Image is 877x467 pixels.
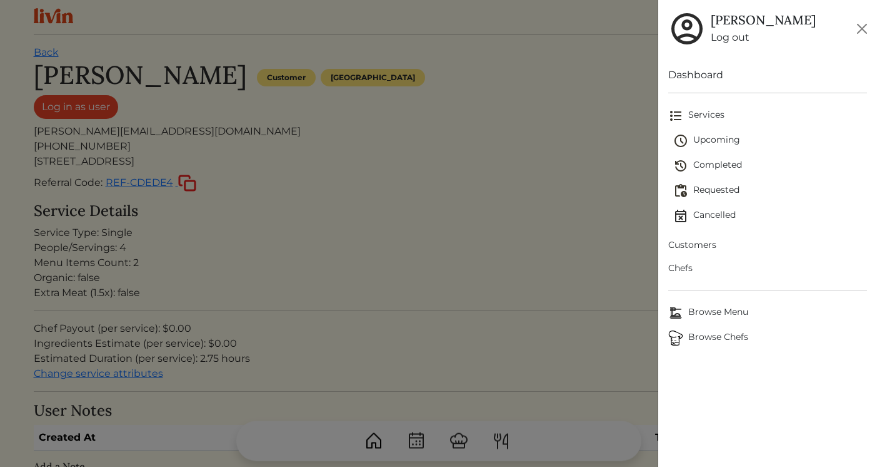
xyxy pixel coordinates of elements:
[673,183,867,198] span: Requested
[668,103,867,128] a: Services
[668,300,867,326] a: Browse MenuBrowse Menu
[673,158,688,173] img: history-2b446bceb7e0f53b931186bf4c1776ac458fe31ad3b688388ec82af02103cd45.svg
[673,208,867,223] span: Cancelled
[673,183,688,198] img: pending_actions-fd19ce2ea80609cc4d7bbea353f93e2f363e46d0f816104e4e0650fdd7f915cf.svg
[673,128,867,153] a: Upcoming
[673,153,867,178] a: Completed
[668,10,706,48] img: user_account-e6e16d2ec92f44fc35f99ef0dc9cddf60790bfa021a6ecb1c896eb5d2907b31c.svg
[852,19,872,39] button: Close
[668,257,867,280] a: Chefs
[673,203,867,228] a: Cancelled
[673,133,867,148] span: Upcoming
[673,208,688,223] img: event_cancelled-67e280bd0a9e072c26133efab016668ee6d7272ad66fa3c7eb58af48b074a3a4.svg
[673,133,688,148] img: schedule-fa401ccd6b27cf58db24c3bb5584b27dcd8bd24ae666a918e1c6b4ae8c451a22.svg
[668,331,867,346] span: Browse Chefs
[711,30,816,45] a: Log out
[668,305,683,321] img: Browse Menu
[668,68,867,83] a: Dashboard
[673,178,867,203] a: Requested
[673,158,867,173] span: Completed
[668,233,867,257] a: Customers
[668,326,867,351] a: ChefsBrowse Chefs
[668,305,867,321] span: Browse Menu
[668,262,867,275] span: Chefs
[711,13,816,28] h5: [PERSON_NAME]
[668,239,867,252] span: Customers
[668,108,683,123] img: format_list_bulleted-ebc7f0161ee23162107b508e562e81cd567eeab2455044221954b09d19068e74.svg
[668,108,867,123] span: Services
[668,331,683,346] img: Browse Chefs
